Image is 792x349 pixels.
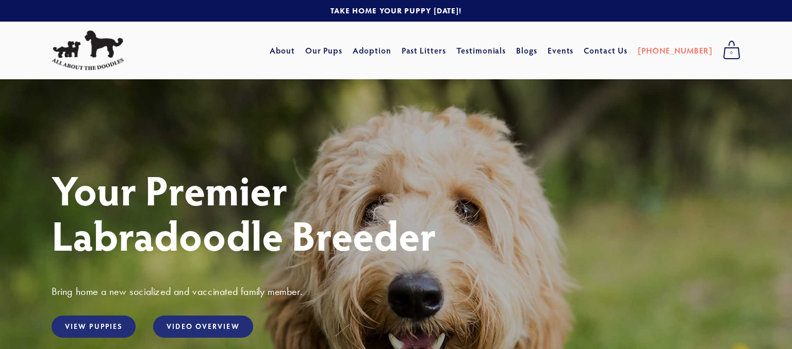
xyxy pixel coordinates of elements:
[52,30,124,71] img: All About The Doodles
[52,285,740,298] h3: Bring home a new socialized and vaccinated family member.
[305,41,343,60] a: Our Pups
[456,41,506,60] a: Testimonials
[584,41,628,60] a: Contact Us
[52,167,740,257] h1: Your Premier Labradoodle Breeder
[353,41,391,60] a: Adoption
[270,41,295,60] a: About
[548,41,574,60] a: Events
[723,46,740,60] span: 0
[516,41,537,60] a: Blogs
[638,41,713,60] a: [PHONE_NUMBER]
[718,38,746,63] a: 0 items in cart
[402,45,447,56] a: Past Litters
[52,316,136,338] a: View Puppies
[153,316,253,338] a: Video Overview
